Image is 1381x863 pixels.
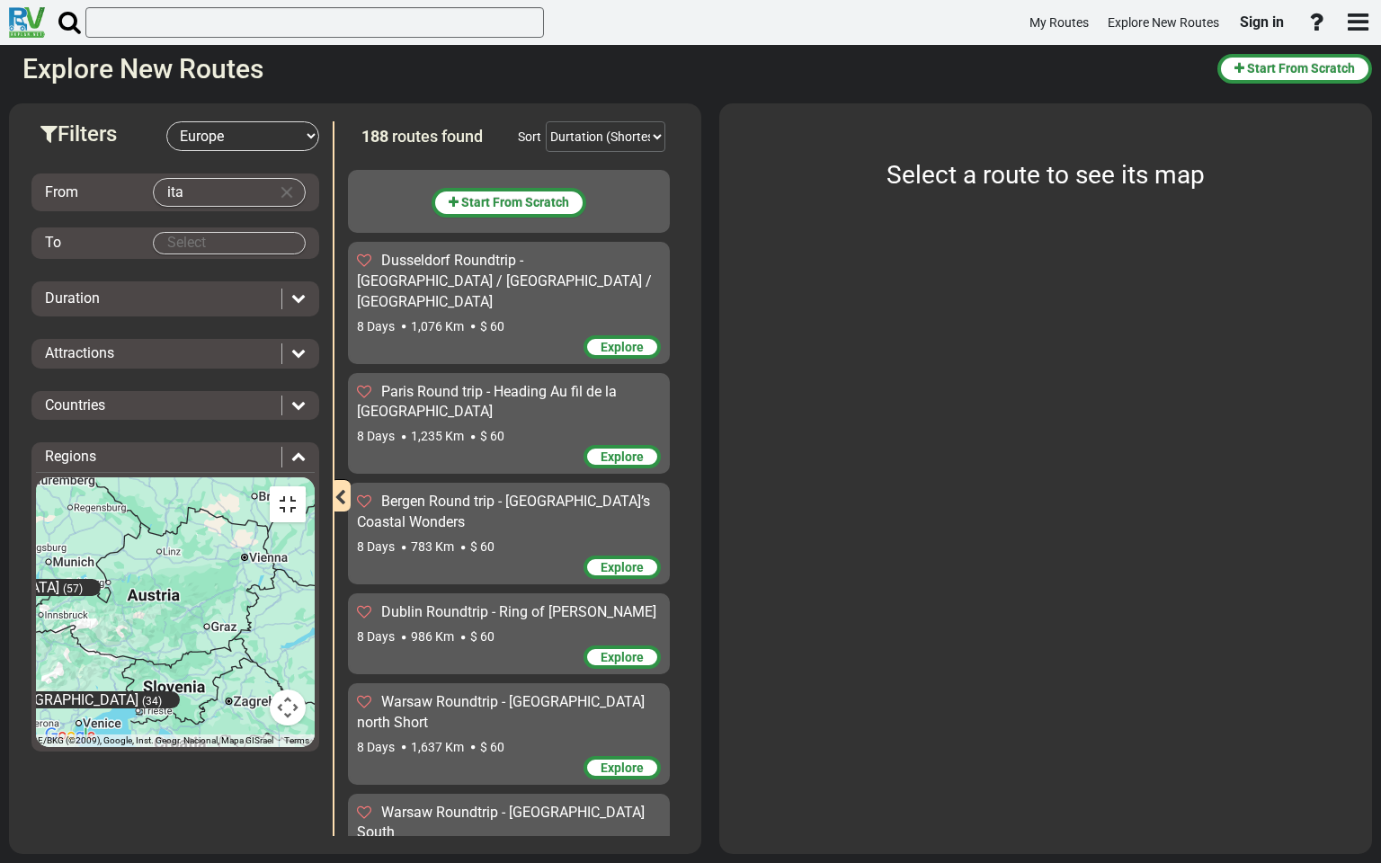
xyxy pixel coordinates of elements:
span: 8 Days [357,740,395,754]
span: Regions [45,448,96,465]
span: 8 Days [357,629,395,644]
h2: Explore New Routes [22,54,1204,84]
span: $ 60 [470,629,494,644]
span: $ 60 [480,740,504,754]
span: Warsaw Roundtrip - [GEOGRAPHIC_DATA] north Short [357,693,645,731]
span: Start From Scratch [461,195,569,209]
div: Regions [36,447,315,467]
input: Select [154,179,269,206]
a: Open this area in Google Maps (opens a new window) [40,724,100,747]
span: $ 60 [470,539,494,554]
span: (34) [142,695,162,707]
span: 783 Km [411,539,454,554]
span: Sign in [1240,13,1284,31]
a: Sign in [1232,4,1292,41]
a: My Routes [1021,5,1097,40]
span: Countries [45,396,105,414]
div: Explore [584,445,661,468]
span: 986 Km [411,629,454,644]
span: 1,076 Km [411,319,464,334]
div: Warsaw Roundtrip - [GEOGRAPHIC_DATA] north Short 8 Days 1,637 Km $ 60 Explore [348,683,670,785]
span: Explore [601,340,644,354]
span: routes found [392,127,483,146]
div: Paris Round trip - Heading Au fil de la [GEOGRAPHIC_DATA] 8 Days 1,235 Km $ 60 Explore [348,373,670,475]
div: Countries [36,396,315,416]
span: 1,637 Km [411,740,464,754]
span: Start From Scratch [1247,61,1355,76]
div: Dublin Roundtrip - Ring of [PERSON_NAME] 8 Days 986 Km $ 60 Explore [348,593,670,674]
div: Dusseldorf Roundtrip - [GEOGRAPHIC_DATA] / [GEOGRAPHIC_DATA] / [GEOGRAPHIC_DATA] 8 Days 1,076 Km ... [348,242,670,364]
span: Explore [601,449,644,464]
h3: Filters [40,122,166,146]
span: Duration [45,289,100,307]
img: RvPlanetLogo.png [9,7,45,38]
span: Bergen Round trip - [GEOGRAPHIC_DATA]’s Coastal Wonders [357,493,650,530]
div: Explore [584,335,661,359]
span: $ 60 [480,319,504,334]
div: Explore [584,756,661,779]
img: Google [40,724,100,747]
div: Sort [518,128,541,146]
span: Explore [601,761,644,775]
div: Duration [36,289,315,309]
span: Dublin Roundtrip - Ring of [PERSON_NAME] [381,603,656,620]
span: 1,235 Km [411,429,464,443]
span: Explore [601,650,644,664]
input: Select [154,233,305,254]
div: Bergen Round trip - [GEOGRAPHIC_DATA]’s Coastal Wonders 8 Days 783 Km $ 60 Explore [348,483,670,584]
span: Dusseldorf Roundtrip - [GEOGRAPHIC_DATA] / [GEOGRAPHIC_DATA] / [GEOGRAPHIC_DATA] [357,252,652,310]
a: Terms [284,735,309,745]
div: Attractions [36,343,315,364]
span: (57) [63,583,83,596]
div: Explore [584,556,661,579]
span: Explore [601,560,644,574]
span: To [45,234,61,251]
span: 8 Days [357,429,395,443]
span: 8 Days [357,319,395,334]
span: 188 [361,127,388,146]
span: Attractions [45,344,114,361]
button: Map camera controls [270,690,306,725]
span: Select a route to see its map [887,160,1205,190]
button: Toggle fullscreen view [270,486,306,522]
span: Paris Round trip - Heading Au fil de la [GEOGRAPHIC_DATA] [357,383,617,421]
button: Clear Input [273,179,300,206]
span: 8 Days [357,539,395,554]
button: Start From Scratch [1217,54,1372,84]
span: Explore New Routes [1108,15,1219,30]
span: $ 60 [480,429,504,443]
span: Warsaw Roundtrip - [GEOGRAPHIC_DATA] South [357,804,645,841]
a: Explore New Routes [1100,5,1227,40]
span: My Routes [1029,15,1089,30]
button: Start From Scratch [432,188,586,218]
div: Explore [584,645,661,669]
span: From [45,183,78,200]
